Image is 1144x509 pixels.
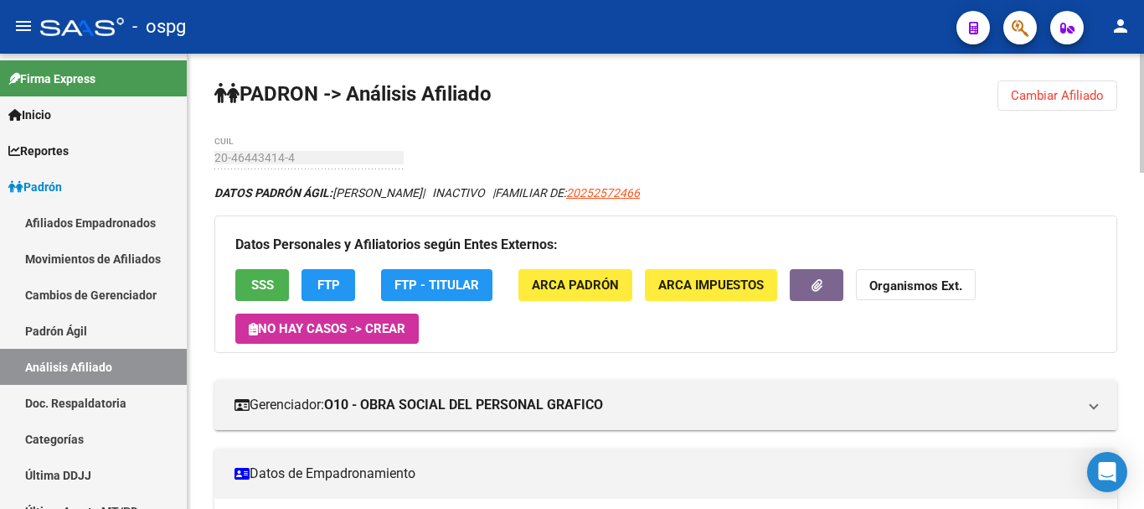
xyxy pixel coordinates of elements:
span: ARCA Padrón [532,278,619,293]
mat-panel-title: Gerenciador: [234,396,1077,414]
mat-icon: person [1111,16,1131,36]
span: Padrón [8,178,62,196]
strong: DATOS PADRÓN ÁGIL: [214,186,332,200]
button: Cambiar Afiliado [997,81,1117,111]
button: No hay casos -> Crear [235,314,419,344]
span: FTP [317,278,340,293]
button: ARCA Padrón [518,269,632,300]
button: SSS [235,269,289,300]
span: Inicio [8,106,51,124]
button: FTP [301,269,355,300]
span: FAMILIAR DE: [495,186,640,200]
span: SSS [251,278,274,293]
span: FTP - Titular [394,278,479,293]
button: FTP - Titular [381,269,492,300]
mat-icon: menu [13,16,33,36]
strong: Organismos Ext. [869,279,962,294]
span: 20252572466 [566,186,640,200]
span: No hay casos -> Crear [249,321,405,336]
strong: O10 - OBRA SOCIAL DEL PERSONAL GRAFICO [324,396,603,414]
h3: Datos Personales y Afiliatorios según Entes Externos: [235,233,1096,257]
span: Cambiar Afiliado [1011,88,1104,103]
span: [PERSON_NAME] [214,186,422,200]
span: - ospg [132,8,186,45]
span: ARCA Impuestos [658,278,764,293]
i: | INACTIVO | [214,186,640,200]
strong: PADRON -> Análisis Afiliado [214,82,492,106]
button: ARCA Impuestos [645,269,777,300]
div: Open Intercom Messenger [1087,452,1127,492]
span: Reportes [8,142,69,160]
mat-panel-title: Datos de Empadronamiento [234,465,1077,483]
button: Organismos Ext. [856,269,976,300]
mat-expansion-panel-header: Gerenciador:O10 - OBRA SOCIAL DEL PERSONAL GRAFICO [214,380,1117,430]
mat-expansion-panel-header: Datos de Empadronamiento [214,449,1117,499]
span: Firma Express [8,70,95,88]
